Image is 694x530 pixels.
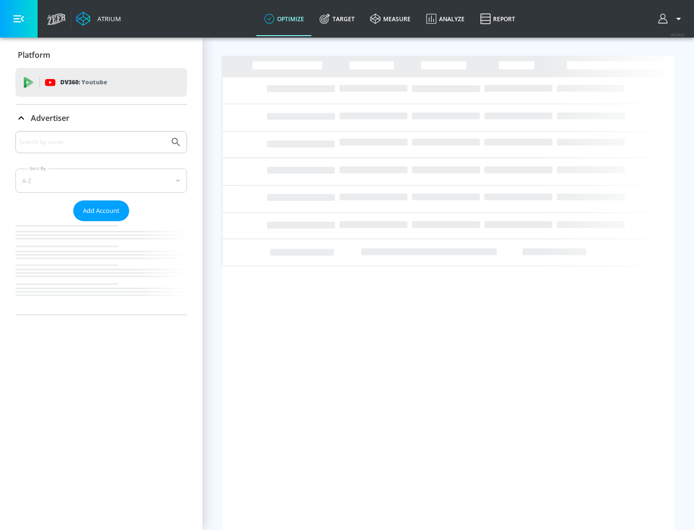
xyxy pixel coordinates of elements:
[418,1,472,36] a: Analyze
[15,68,187,97] div: DV360: Youtube
[76,12,121,26] a: Atrium
[15,169,187,193] div: A-Z
[31,113,69,123] p: Advertiser
[93,14,121,23] div: Atrium
[73,200,129,221] button: Add Account
[18,50,50,60] p: Platform
[15,41,187,68] div: Platform
[15,105,187,132] div: Advertiser
[472,1,523,36] a: Report
[15,221,187,315] nav: list of Advertiser
[81,77,107,87] p: Youtube
[60,77,107,88] p: DV360:
[83,205,120,216] span: Add Account
[19,136,165,148] input: Search by name
[256,1,312,36] a: optimize
[312,1,362,36] a: Target
[671,32,684,37] span: v 4.24.0
[362,1,418,36] a: measure
[27,165,48,172] label: Sort By
[15,131,187,315] div: Advertiser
